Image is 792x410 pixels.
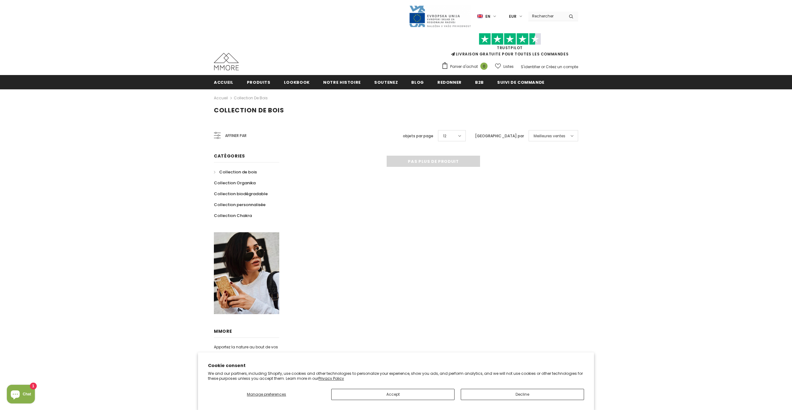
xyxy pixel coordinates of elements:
[214,106,284,115] span: Collection de bois
[214,202,266,208] span: Collection personnalisée
[214,188,268,199] a: Collection biodégradable
[497,75,544,89] a: Suivi de commande
[234,95,268,101] a: Collection de bois
[214,328,232,334] span: MMORE
[214,167,257,177] a: Collection de bois
[374,75,398,89] a: soutenez
[5,385,37,405] inbox-online-store-chat: Shopify online store chat
[284,75,310,89] a: Lookbook
[247,75,271,89] a: Produits
[485,13,490,20] span: en
[214,199,266,210] a: Collection personnalisée
[208,362,584,369] h2: Cookie consent
[214,53,239,70] img: Cas MMORE
[521,64,540,69] a: S'identifier
[214,213,252,219] span: Collection Chakra
[541,64,545,69] span: or
[219,169,257,175] span: Collection de bois
[528,12,564,21] input: Search Site
[284,79,310,85] span: Lookbook
[441,62,491,71] a: Panier d'achat 0
[443,133,446,139] span: 12
[497,79,544,85] span: Suivi de commande
[208,371,584,381] p: We and our partners, including Shopify, use cookies and other technologies to personalize your ex...
[247,392,286,397] span: Manage preferences
[437,79,462,85] span: Redonner
[495,61,514,72] a: Listes
[437,75,462,89] a: Redonner
[411,75,424,89] a: Blog
[247,79,271,85] span: Produits
[534,133,565,139] span: Meilleures ventes
[503,64,514,70] span: Listes
[214,210,252,221] a: Collection Chakra
[374,79,398,85] span: soutenez
[323,79,361,85] span: Notre histoire
[214,191,268,197] span: Collection biodégradable
[441,36,578,57] span: LIVRAISON GRATUITE POUR TOUTES LES COMMANDES
[546,64,578,69] a: Créez un compte
[480,63,488,70] span: 0
[509,13,516,20] span: EUR
[409,13,471,19] a: Javni Razpis
[208,389,325,400] button: Manage preferences
[214,94,228,102] a: Accueil
[461,389,584,400] button: Decline
[479,33,541,45] img: Faites confiance aux étoiles pilotes
[318,376,344,381] a: Privacy Policy
[497,45,523,50] a: TrustPilot
[214,153,245,159] span: Catégories
[331,389,455,400] button: Accept
[323,75,361,89] a: Notre histoire
[403,133,433,139] label: objets par page
[409,5,471,28] img: Javni Razpis
[477,14,483,19] img: i-lang-1.png
[214,180,256,186] span: Collection Organika
[450,64,478,70] span: Panier d'achat
[225,132,247,139] span: Affiner par
[214,177,256,188] a: Collection Organika
[214,79,233,85] span: Accueil
[475,133,524,139] label: [GEOGRAPHIC_DATA] par
[475,79,484,85] span: B2B
[475,75,484,89] a: B2B
[214,75,233,89] a: Accueil
[411,79,424,85] span: Blog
